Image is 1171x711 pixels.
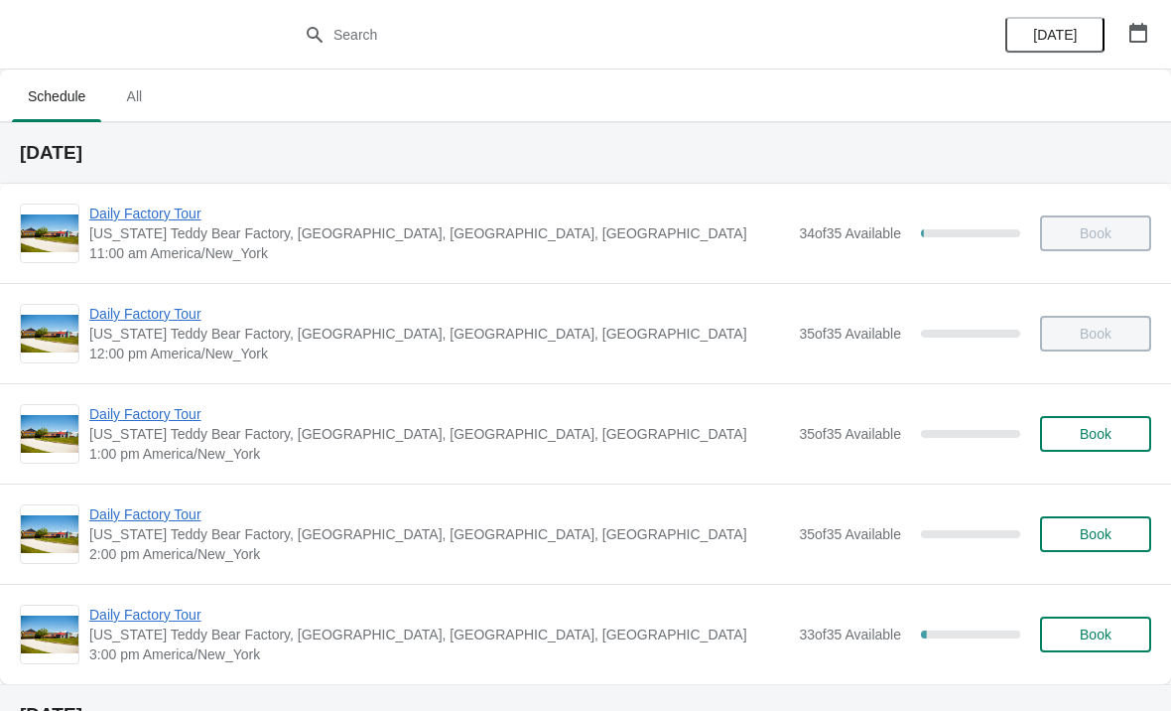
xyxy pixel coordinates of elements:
[799,426,901,442] span: 35 of 35 Available
[1080,526,1111,542] span: Book
[109,78,159,114] span: All
[89,444,789,464] span: 1:00 pm America/New_York
[12,78,101,114] span: Schedule
[89,243,789,263] span: 11:00 am America/New_York
[799,326,901,342] span: 35 of 35 Available
[21,214,78,253] img: Daily Factory Tour | Vermont Teddy Bear Factory, Shelburne Road, Shelburne, VT, USA | 11:00 am Am...
[332,17,878,53] input: Search
[89,204,789,223] span: Daily Factory Tour
[1080,426,1111,442] span: Book
[89,504,789,524] span: Daily Factory Tour
[89,304,789,324] span: Daily Factory Tour
[799,225,901,241] span: 34 of 35 Available
[21,415,78,454] img: Daily Factory Tour | Vermont Teddy Bear Factory, Shelburne Road, Shelburne, VT, USA | 1:00 pm Ame...
[89,644,789,664] span: 3:00 pm America/New_York
[21,515,78,554] img: Daily Factory Tour | Vermont Teddy Bear Factory, Shelburne Road, Shelburne, VT, USA | 2:00 pm Ame...
[1040,617,1151,652] button: Book
[1040,516,1151,552] button: Book
[1005,17,1105,53] button: [DATE]
[89,544,789,564] span: 2:00 pm America/New_York
[1040,416,1151,452] button: Book
[89,524,789,544] span: [US_STATE] Teddy Bear Factory, [GEOGRAPHIC_DATA], [GEOGRAPHIC_DATA], [GEOGRAPHIC_DATA]
[799,526,901,542] span: 35 of 35 Available
[1080,627,1111,642] span: Book
[89,223,789,243] span: [US_STATE] Teddy Bear Factory, [GEOGRAPHIC_DATA], [GEOGRAPHIC_DATA], [GEOGRAPHIC_DATA]
[799,627,901,642] span: 33 of 35 Available
[89,424,789,444] span: [US_STATE] Teddy Bear Factory, [GEOGRAPHIC_DATA], [GEOGRAPHIC_DATA], [GEOGRAPHIC_DATA]
[89,324,789,344] span: [US_STATE] Teddy Bear Factory, [GEOGRAPHIC_DATA], [GEOGRAPHIC_DATA], [GEOGRAPHIC_DATA]
[89,344,789,363] span: 12:00 pm America/New_York
[89,605,789,625] span: Daily Factory Tour
[21,616,78,654] img: Daily Factory Tour | Vermont Teddy Bear Factory, Shelburne Road, Shelburne, VT, USA | 3:00 pm Ame...
[20,143,1151,163] h2: [DATE]
[1033,27,1077,43] span: [DATE]
[89,404,789,424] span: Daily Factory Tour
[21,315,78,354] img: Daily Factory Tour | Vermont Teddy Bear Factory, Shelburne Road, Shelburne, VT, USA | 12:00 pm Am...
[89,625,789,644] span: [US_STATE] Teddy Bear Factory, [GEOGRAPHIC_DATA], [GEOGRAPHIC_DATA], [GEOGRAPHIC_DATA]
